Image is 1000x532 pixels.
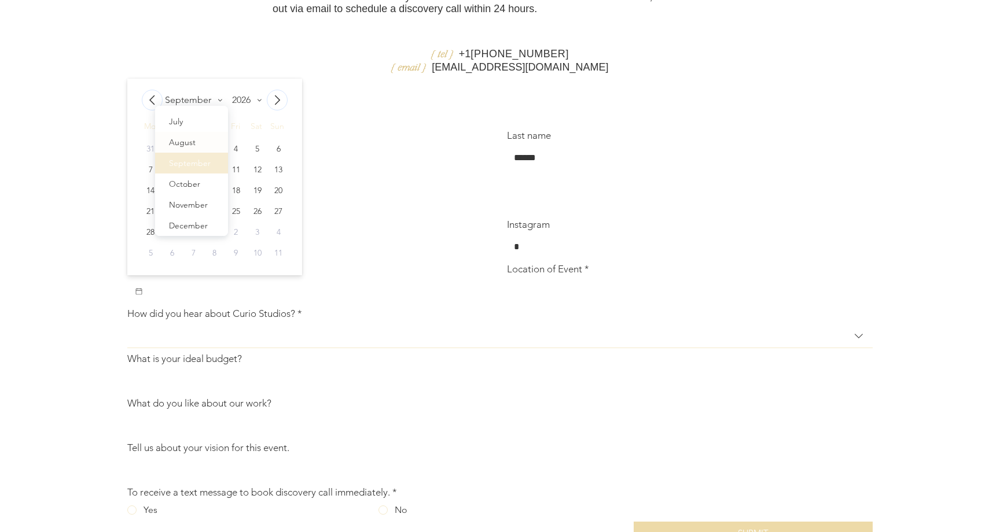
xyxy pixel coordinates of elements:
div: Saturday, September 12, 2026 [247,159,268,180]
input: What is your ideal budget? [127,370,866,393]
div: 7 [141,165,161,173]
span: 2026 [232,95,251,105]
div: December [169,219,208,232]
div: 12 [247,165,268,173]
div: Friday, September 11, 2026 [226,159,247,180]
input: What do you like about our work? [127,414,866,437]
input: Last name [507,146,866,169]
div: Saturday, September 26, 2026 [247,201,268,221]
div: Monday, September 21, 2026 [141,201,161,221]
div: Monday, September 7, 2026 [141,159,161,180]
div: 5 [247,145,268,153]
div: How did you hear about Curio Studios? [127,308,302,320]
div: 25 [226,207,247,215]
div: 6 [269,145,289,153]
div: Sunday, September 13, 2026 [269,159,289,180]
div: 11 [226,165,247,173]
div: Sunday, September 6, 2026 [269,138,289,159]
div: November [169,198,208,212]
label: Location of Event [507,263,589,275]
div: To receive a text message to book discovery call immediately. [127,486,397,498]
button: Select month September [165,95,225,105]
div: Sunday [267,110,288,138]
input: Email [127,191,866,214]
label: Tell us about your vision for this event. [127,442,289,454]
div: Sunday, September 27, 2026 [269,201,289,221]
div: 26 [247,207,268,215]
div: June [169,94,187,108]
div: Monday, September 14, 2026 [141,180,161,201]
div: required [127,324,873,348]
div: 13 [269,165,289,173]
div: Yes [144,503,157,517]
button: Select year 2026 [232,95,264,105]
label: What do you like about our work? [127,397,271,409]
button: Date of Event [134,287,144,296]
div: Saturday [246,110,267,138]
button: Go to previous month [142,90,163,110]
input: First name [127,146,486,169]
div: Wednesday, September 30, 2026 [183,221,204,242]
abbr: Sat [251,121,262,131]
div: 27 [269,207,289,215]
input: Location of Event [507,280,866,303]
button: Go to next month [267,90,288,110]
label: What is your ideal budget? [127,353,242,365]
div: Friday, September 18, 2026 [226,180,247,201]
a: [EMAIL_ADDRESS][DOMAIN_NAME] [432,61,608,73]
div: Monday [142,110,163,138]
div: 21 [141,207,161,215]
div: 4 [226,145,247,153]
input: Phone. Phone [157,235,486,258]
div: September [169,156,211,170]
abbr: Fri [231,121,240,131]
abbr: Sun [270,121,284,131]
div: 14 [141,186,161,194]
div: Friday [225,110,246,138]
input: Tell us about your vision for this event. [127,459,866,482]
input: Instagram [507,235,866,258]
span: { email } [391,60,426,73]
label: Instagram [507,219,550,231]
div: Monday, September 28, 2026 [141,221,161,242]
div: Sunday, September 20, 2026 [269,180,289,201]
div: Saturday, September 19, 2026 [247,180,268,201]
label: Last name [507,130,551,142]
button: How did you hear about Curio Studios? [127,324,873,348]
div: Tuesday, September 29, 2026 [161,221,182,242]
div: 18 [226,186,247,194]
div: Friday, September 25, 2026 [226,201,247,221]
div: 20 [269,186,289,194]
div: July [169,114,183,128]
div: No [395,503,407,517]
div: August [169,135,196,149]
div: October [169,177,200,191]
abbr: Mon [144,121,160,131]
div: Friday, September 4, 2026 [226,138,247,159]
div: Saturday, September 5, 2026 [247,138,268,159]
div: 28 [141,228,161,236]
div: 19 [247,186,268,194]
span: September [165,95,211,105]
